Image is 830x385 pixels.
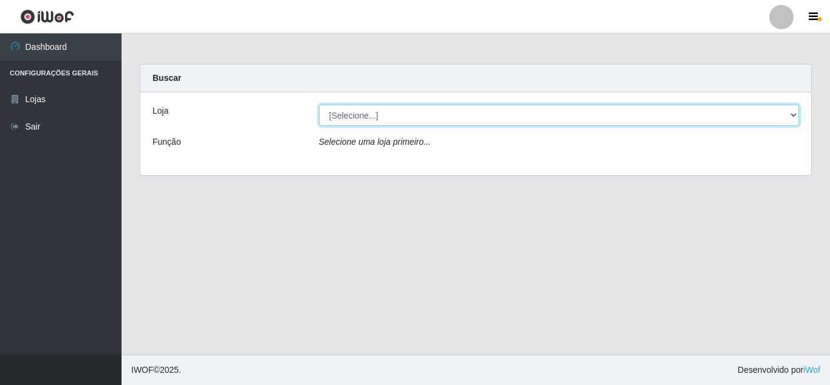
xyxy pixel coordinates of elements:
[131,364,181,376] span: © 2025 .
[153,105,168,117] label: Loja
[153,136,181,148] label: Função
[153,73,181,83] strong: Buscar
[738,364,820,376] span: Desenvolvido por
[319,137,431,147] i: Selecione uma loja primeiro...
[803,365,820,375] a: iWof
[20,9,74,24] img: CoreUI Logo
[131,365,154,375] span: IWOF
